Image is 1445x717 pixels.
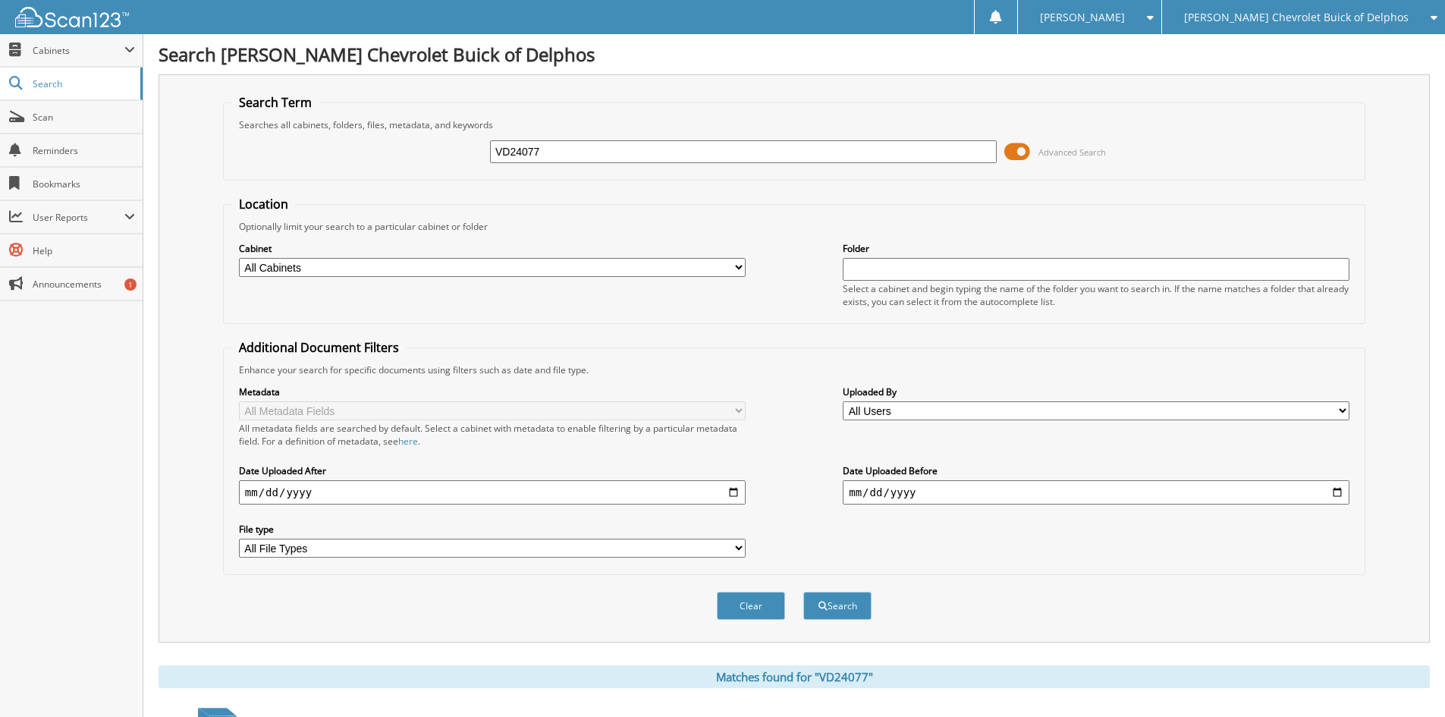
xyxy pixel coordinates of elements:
span: Advanced Search [1038,146,1106,158]
div: Select a cabinet and begin typing the name of the folder you want to search in. If the name match... [843,282,1349,308]
label: Uploaded By [843,385,1349,398]
span: Bookmarks [33,178,135,190]
div: All metadata fields are searched by default. Select a cabinet with metadata to enable filtering b... [239,422,746,448]
legend: Search Term [231,94,319,111]
input: end [843,480,1349,505]
input: start [239,480,746,505]
button: Clear [717,592,785,620]
div: Optionally limit your search to a particular cabinet or folder [231,220,1357,233]
div: Matches found for "VD24077" [159,665,1430,688]
img: scan123-logo-white.svg [15,7,129,27]
span: Scan [33,111,135,124]
h1: Search [PERSON_NAME] Chevrolet Buick of Delphos [159,42,1430,67]
label: Date Uploaded After [239,464,746,477]
span: User Reports [33,211,124,224]
legend: Location [231,196,296,212]
label: Metadata [239,385,746,398]
label: Folder [843,242,1349,255]
span: Cabinets [33,44,124,57]
div: Enhance your search for specific documents using filters such as date and file type. [231,363,1357,376]
a: here [398,435,418,448]
label: Date Uploaded Before [843,464,1349,477]
div: 1 [124,278,137,291]
span: Help [33,244,135,257]
span: [PERSON_NAME] Chevrolet Buick of Delphos [1184,13,1409,22]
label: File type [239,523,746,536]
span: Announcements [33,278,135,291]
span: [PERSON_NAME] [1040,13,1125,22]
button: Search [803,592,872,620]
legend: Additional Document Filters [231,339,407,356]
span: Search [33,77,133,90]
span: Reminders [33,144,135,157]
label: Cabinet [239,242,746,255]
div: Searches all cabinets, folders, files, metadata, and keywords [231,118,1357,131]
